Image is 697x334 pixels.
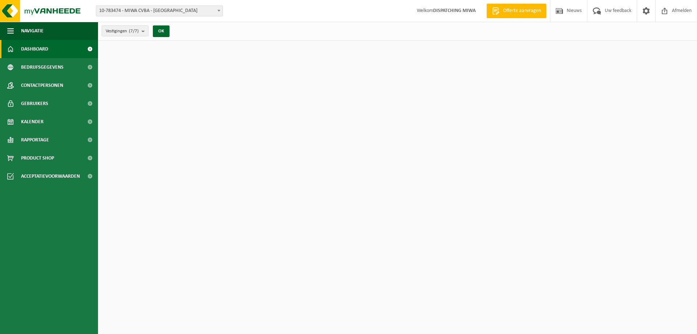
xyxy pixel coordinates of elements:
[96,5,223,16] span: 10-783474 - MIWA CVBA - SINT-NIKLAAS
[153,25,170,37] button: OK
[21,58,64,76] span: Bedrijfsgegevens
[486,4,546,18] a: Offerte aanvragen
[21,76,63,94] span: Contactpersonen
[21,149,54,167] span: Product Shop
[21,131,49,149] span: Rapportage
[433,8,476,13] strong: DISPATCHING MIWA
[21,22,44,40] span: Navigatie
[21,94,48,113] span: Gebruikers
[21,113,44,131] span: Kalender
[96,6,223,16] span: 10-783474 - MIWA CVBA - SINT-NIKLAAS
[21,40,48,58] span: Dashboard
[21,167,80,185] span: Acceptatievoorwaarden
[501,7,543,15] span: Offerte aanvragen
[106,26,139,37] span: Vestigingen
[129,29,139,33] count: (7/7)
[102,25,148,36] button: Vestigingen(7/7)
